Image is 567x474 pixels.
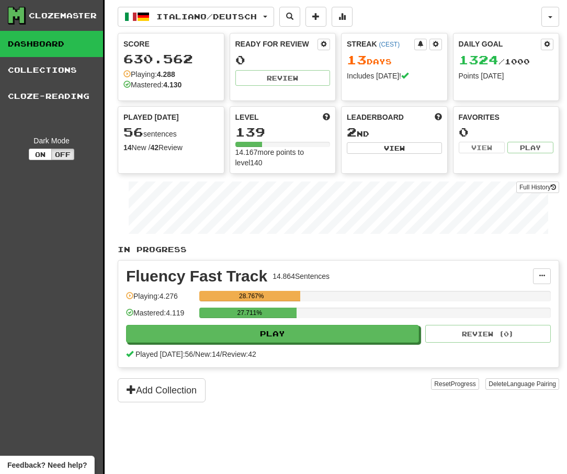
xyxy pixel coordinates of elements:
[485,378,559,390] button: DeleteLanguage Pairing
[220,350,222,358] span: /
[126,291,194,308] div: Playing: 4.276
[451,380,476,388] span: Progress
[431,378,479,390] button: ResetProgress
[379,41,400,48] a: (CEST)
[123,112,179,122] span: Played [DATE]
[126,325,419,343] button: Play
[123,39,219,49] div: Score
[118,7,274,27] button: Italiano/Deutsch
[235,147,331,168] div: 14.167 more points to level 140
[8,136,95,146] div: Dark Mode
[202,291,300,301] div: 28.767%
[347,53,442,67] div: Day s
[459,57,530,66] span: / 1000
[123,52,219,65] div: 630.562
[51,149,74,160] button: Off
[195,350,220,358] span: New: 14
[347,142,442,154] button: View
[123,125,143,139] span: 56
[425,325,551,343] button: Review (0)
[29,10,97,21] div: Clozemaster
[235,39,318,49] div: Ready for Review
[323,112,330,122] span: Score more points to level up
[222,350,256,358] span: Review: 42
[118,378,206,402] button: Add Collection
[29,149,52,160] button: On
[305,7,326,27] button: Add sentence to collection
[156,12,257,21] span: Italiano / Deutsch
[507,142,553,153] button: Play
[347,112,404,122] span: Leaderboard
[516,182,559,193] a: Full History
[118,244,559,255] p: In Progress
[273,271,330,281] div: 14.864 Sentences
[7,460,87,470] span: Open feedback widget
[123,142,219,153] div: New / Review
[459,126,554,139] div: 0
[123,126,219,139] div: sentences
[126,308,194,325] div: Mastered: 4.119
[507,380,556,388] span: Language Pairing
[135,350,193,358] span: Played [DATE]: 56
[235,70,331,86] button: Review
[123,80,182,90] div: Mastered:
[123,143,132,152] strong: 14
[347,52,367,67] span: 13
[279,7,300,27] button: Search sentences
[347,125,357,139] span: 2
[347,39,414,49] div: Streak
[193,350,195,358] span: /
[163,81,182,89] strong: 4.130
[347,71,442,81] div: Includes [DATE]!
[332,7,353,27] button: More stats
[459,71,554,81] div: Points [DATE]
[123,69,175,80] div: Playing:
[202,308,297,318] div: 27.711%
[459,142,505,153] button: View
[126,268,267,284] div: Fluency Fast Track
[235,53,331,66] div: 0
[435,112,442,122] span: This week in points, UTC
[459,52,498,67] span: 1324
[235,126,331,139] div: 139
[235,112,259,122] span: Level
[459,112,554,122] div: Favorites
[459,39,541,50] div: Daily Goal
[347,126,442,139] div: nd
[157,70,175,78] strong: 4.288
[150,143,158,152] strong: 42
